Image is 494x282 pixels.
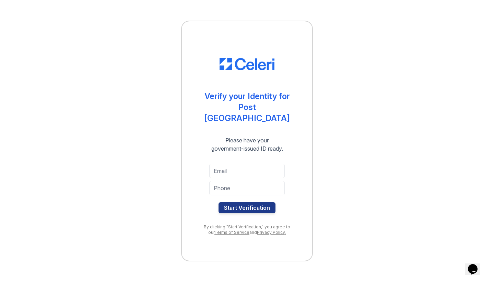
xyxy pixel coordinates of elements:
[199,136,295,153] div: Please have your government-issued ID ready.
[196,224,298,235] div: By clicking "Start Verification," you agree to our and
[214,230,249,235] a: Terms of Service
[209,181,285,195] input: Phone
[465,254,487,275] iframe: chat widget
[220,58,274,70] img: CE_Logo_Blue-a8612792a0a2168367f1c8372b55b34899dd931a85d93a1a3d3e32e68fde9ad4.png
[257,230,286,235] a: Privacy Policy.
[196,91,298,124] div: Verify your Identity for Post [GEOGRAPHIC_DATA]
[209,164,285,178] input: Email
[219,202,275,213] button: Start Verification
